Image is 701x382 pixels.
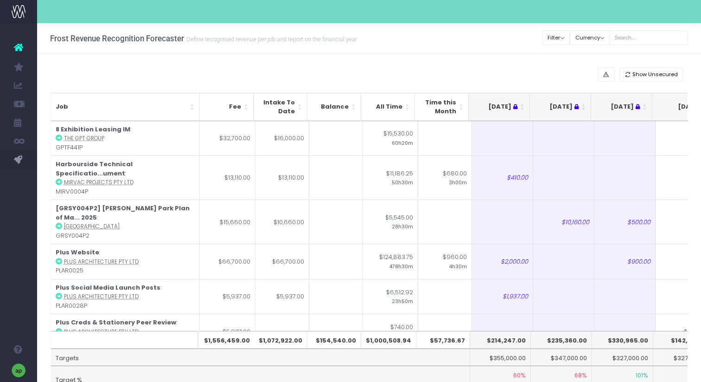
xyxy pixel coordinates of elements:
[416,331,470,349] th: $57,736.67
[574,371,587,380] span: 68%
[592,331,653,349] th: $330,965.00
[307,331,361,349] th: $154,540.00
[542,31,570,45] button: Filter
[254,331,307,349] th: $1,072,922.00
[472,279,533,314] td: $1,937.00
[12,363,25,377] img: images/default_profile_image.png
[418,244,472,279] td: $960.00
[56,248,99,257] strong: Plus Website
[255,200,309,244] td: $10,660.00
[254,93,307,121] th: Intake To Date: activate to sort column ascending
[64,223,120,230] abbr: Greater Sydney Parklands
[51,279,200,314] td: : PLAR0028P
[307,93,361,121] th: Balance: activate to sort column ascending
[513,371,526,380] span: 60%
[200,314,255,349] td: $5,937.00
[51,155,200,200] td: : MIRV0004P
[609,31,688,45] input: Search...
[56,160,133,178] strong: Harbourside Technical Specificatio...ument
[64,179,134,186] abbr: Mirvac Projects Pty Ltd
[530,93,591,121] th: Jun 25 : activate to sort column ascending
[51,244,200,279] td: : PLAR0025
[632,71,678,78] span: Show Unsecured
[363,155,418,200] td: $11,186.25
[472,155,533,200] td: $410.00
[199,331,255,349] th: $1,556,459.00
[184,34,357,43] small: Define recognised revenue per job and report on the financial year
[363,314,418,349] td: $740.00
[363,244,418,279] td: $124,883.75
[361,93,415,121] th: All Time: activate to sort column ascending
[392,178,413,186] small: 50h30m
[200,200,255,244] td: $15,660.00
[64,135,104,142] abbr: The GPT Group
[51,121,200,156] td: : GPTF441P
[531,349,592,366] td: $347,000.00
[533,200,594,244] td: $10,160.00
[51,200,200,244] td: : GRSY004P2
[591,93,652,121] th: Jul 25 : activate to sort column ascending
[64,328,139,336] abbr: Plus Architecture Pty Ltd
[415,93,469,121] th: Time this Month: activate to sort column ascending
[56,283,160,292] strong: Plus Social Media Launch Posts
[200,279,255,314] td: $5,937.00
[361,331,416,349] th: $1,000,508.94
[200,155,255,200] td: $13,110.00
[619,67,683,82] button: Show Unsecured
[200,121,255,156] td: $32,700.00
[418,155,472,200] td: $680.00
[392,138,413,147] small: 60h20m
[449,178,467,186] small: 3h00m
[636,371,648,380] span: 101%
[389,262,413,270] small: 478h30m
[200,93,254,121] th: Fee: activate to sort column ascending
[255,155,309,200] td: $13,110.00
[392,297,413,305] small: 23h50m
[392,222,413,230] small: 28h30m
[51,93,200,121] th: Job: activate to sort column ascending
[594,200,656,244] td: $500.00
[363,200,418,244] td: $5,545.00
[255,121,309,156] td: $16,000.00
[469,93,530,121] th: May 25 : activate to sort column ascending
[56,318,176,327] strong: Plus Creds & Stationery Peer Review
[56,125,130,134] strong: 8 Exhibition Leasing IM
[363,121,418,156] td: $15,530.00
[531,331,592,349] th: $235,360.00
[449,262,467,270] small: 4h30m
[64,293,139,300] abbr: Plus Architecture Pty Ltd
[56,204,190,222] strong: [GRSY004P2] [PERSON_NAME] Park Plan of Ma... 2025
[255,244,309,279] td: $66,700.00
[64,258,139,265] abbr: Plus Architecture Pty Ltd
[51,349,470,366] td: Targets
[200,244,255,279] td: $66,700.00
[470,331,531,349] th: $214,247.00
[363,279,418,314] td: $6,512.92
[50,34,357,43] h3: Frost Revenue Recognition Forecaster
[255,279,309,314] td: $5,937.00
[570,31,610,45] button: Currency
[51,314,200,349] td: : PLAR0029P
[472,244,533,279] td: $2,000.00
[594,244,656,279] td: $900.00
[592,349,653,366] td: $327,000.00
[470,349,531,366] td: $355,000.00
